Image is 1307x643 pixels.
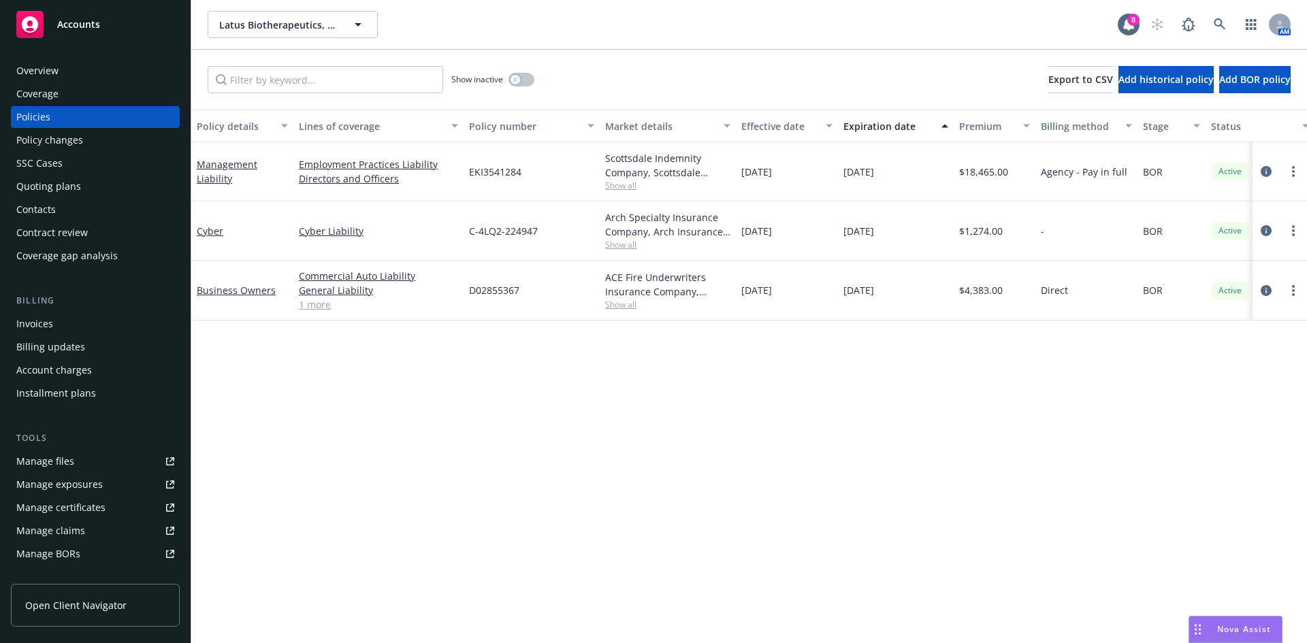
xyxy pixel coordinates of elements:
div: Manage files [16,450,74,472]
span: Latus Biotherapeutics, Inc. [219,18,337,32]
span: [DATE] [843,165,874,179]
span: Show all [605,299,730,310]
span: Active [1216,284,1244,297]
div: Coverage gap analysis [16,245,118,267]
button: Export to CSV [1048,66,1113,93]
a: Cyber [197,225,223,237]
div: 8 [1127,14,1140,26]
span: Open Client Navigator [25,598,127,612]
div: Manage certificates [16,497,106,518]
button: Lines of coverage [293,110,464,142]
span: [DATE] [843,283,874,297]
input: Filter by keyword... [208,66,443,93]
a: Start snowing [1144,11,1171,38]
a: Search [1206,11,1233,38]
div: Coverage [16,83,59,105]
span: $4,383.00 [959,283,1003,297]
a: Contract review [11,222,180,244]
span: Accounts [57,19,100,30]
span: C-4LQ2-224947 [469,224,538,238]
span: Agency - Pay in full [1041,165,1127,179]
a: more [1285,222,1302,239]
button: Market details [600,110,736,142]
span: Add historical policy [1118,73,1214,86]
div: Billing updates [16,336,85,358]
div: ACE Fire Underwriters Insurance Company, Chubb Group [605,270,730,299]
span: [DATE] [741,165,772,179]
a: Manage exposures [11,474,180,495]
button: Policy number [464,110,600,142]
span: Export to CSV [1048,73,1113,86]
a: Invoices [11,313,180,335]
a: Policy changes [11,129,180,151]
span: Active [1216,165,1244,178]
span: BOR [1143,224,1163,238]
a: General Liability [299,283,458,297]
a: Policies [11,106,180,128]
a: Accounts [11,5,180,44]
button: Premium [954,110,1035,142]
a: Manage BORs [11,543,180,565]
button: Expiration date [838,110,954,142]
button: Policy details [191,110,293,142]
span: Nova Assist [1217,623,1271,635]
a: SSC Cases [11,152,180,174]
a: circleInformation [1258,222,1274,239]
a: Billing updates [11,336,180,358]
a: Contacts [11,199,180,220]
a: Commercial Auto Liability [299,269,458,283]
span: Active [1216,225,1244,237]
a: Overview [11,60,180,82]
button: Add BOR policy [1219,66,1291,93]
span: Direct [1041,283,1068,297]
a: Business Owners [197,284,276,297]
button: Nova Assist [1189,616,1282,643]
div: Account charges [16,359,92,381]
span: [DATE] [741,283,772,297]
a: Switch app [1238,11,1265,38]
a: Coverage gap analysis [11,245,180,267]
a: Manage claims [11,520,180,542]
div: Installment plans [16,382,96,404]
div: Contacts [16,199,56,220]
div: Invoices [16,313,53,335]
div: Drag to move [1189,616,1206,642]
div: Status [1211,119,1294,133]
a: Coverage [11,83,180,105]
a: circleInformation [1258,163,1274,180]
span: - [1041,224,1044,238]
span: Show all [605,239,730,250]
button: Add historical policy [1118,66,1214,93]
a: Installment plans [11,382,180,404]
a: Report a Bug [1175,11,1202,38]
div: Summary of insurance [16,566,120,588]
a: Cyber Liability [299,224,458,238]
div: Scottsdale Indemnity Company, Scottsdale Insurance Company (Nationwide) [605,151,730,180]
span: BOR [1143,165,1163,179]
a: Manage certificates [11,497,180,518]
div: Overview [16,60,59,82]
div: Stage [1143,119,1185,133]
div: Policy changes [16,129,83,151]
div: Tools [11,431,180,445]
span: D02855367 [469,283,519,297]
div: Billing method [1041,119,1117,133]
a: Management Liability [197,158,257,185]
a: Summary of insurance [11,566,180,588]
span: BOR [1143,283,1163,297]
button: Billing method [1035,110,1137,142]
div: Policy details [197,119,273,133]
button: Stage [1137,110,1206,142]
a: more [1285,163,1302,180]
div: SSC Cases [16,152,63,174]
button: Effective date [736,110,838,142]
div: Policies [16,106,50,128]
a: Account charges [11,359,180,381]
div: Quoting plans [16,176,81,197]
div: Arch Specialty Insurance Company, Arch Insurance Company, Coalition Insurance Solutions (MGA) [605,210,730,239]
div: Contract review [16,222,88,244]
div: Policy number [469,119,579,133]
a: more [1285,282,1302,299]
span: Add BOR policy [1219,73,1291,86]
